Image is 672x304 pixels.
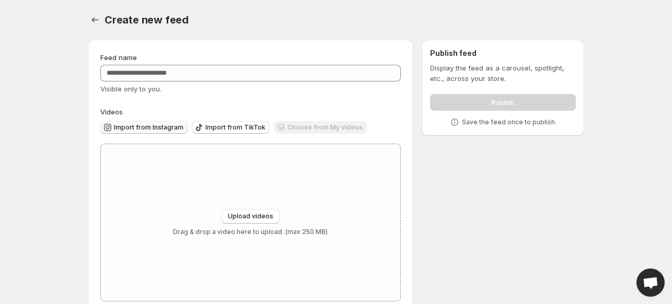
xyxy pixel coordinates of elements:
p: Save the feed once to publish. [462,118,557,126]
span: Videos [100,108,123,116]
p: Display the feed as a carousel, spotlight, etc., across your store. [430,63,576,84]
div: Open chat [636,268,665,297]
span: Visible only to you. [100,85,161,93]
span: Upload videos [228,212,273,220]
span: Create new feed [105,14,189,26]
button: Upload videos [222,209,280,224]
button: Settings [88,13,102,27]
button: Import from TikTok [192,121,270,134]
button: Import from Instagram [100,121,188,134]
span: Feed name [100,53,137,62]
span: Import from TikTok [205,123,265,132]
span: Import from Instagram [114,123,183,132]
h2: Publish feed [430,48,576,59]
p: Drag & drop a video here to upload. (max 250 MB) [173,228,328,236]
